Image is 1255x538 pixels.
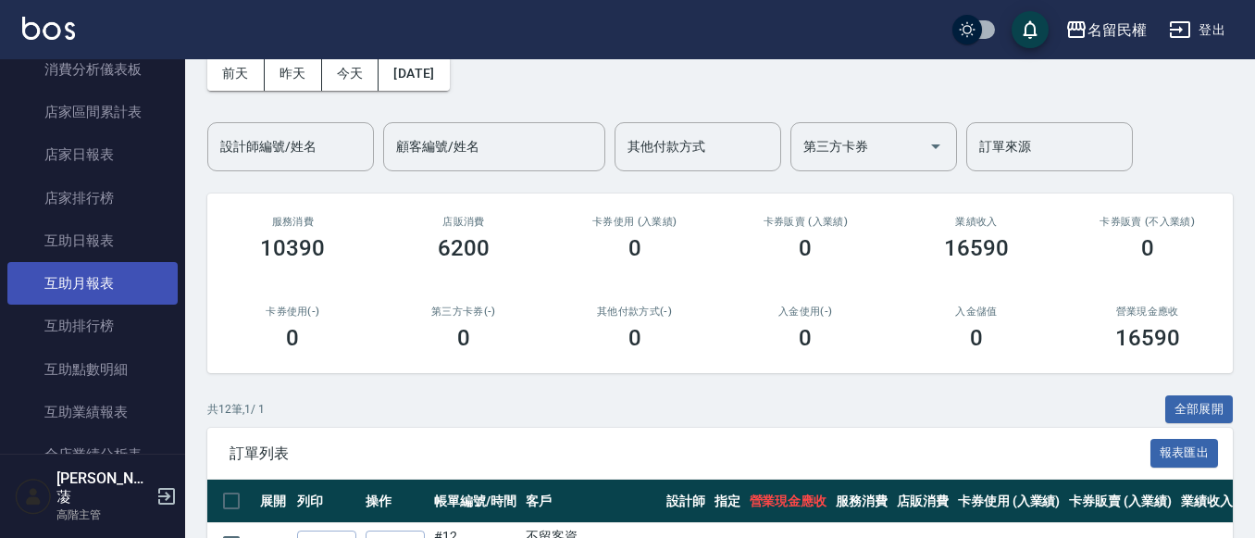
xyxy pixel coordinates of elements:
h2: 卡券販賣 (入業績) [742,216,869,228]
a: 互助點數明細 [7,348,178,391]
h3: 0 [970,325,983,351]
p: 高階主管 [56,507,151,523]
a: 全店業績分析表 [7,433,178,476]
h3: 0 [286,325,299,351]
h2: 店販消費 [401,216,528,228]
a: 報表匯出 [1150,444,1219,461]
a: 互助排行榜 [7,305,178,347]
th: 營業現金應收 [745,480,832,523]
h2: 營業現金應收 [1084,306,1211,318]
a: 互助業績報表 [7,391,178,433]
button: save [1012,11,1049,48]
div: 名留民權 [1087,19,1147,42]
th: 帳單編號/時間 [429,480,521,523]
h2: 卡券使用(-) [230,306,356,318]
h3: 10390 [260,235,325,261]
h3: 0 [799,235,812,261]
h2: 卡券使用 (入業績) [571,216,698,228]
h3: 服務消費 [230,216,356,228]
button: [DATE] [379,56,449,91]
th: 指定 [710,480,745,523]
a: 互助日報表 [7,219,178,262]
img: Logo [22,17,75,40]
h3: 0 [457,325,470,351]
a: 店家區間累計表 [7,91,178,133]
a: 互助月報表 [7,262,178,305]
h3: 16590 [1115,325,1180,351]
th: 展開 [255,480,292,523]
h2: 卡券販賣 (不入業績) [1084,216,1211,228]
h3: 6200 [438,235,490,261]
th: 業績收入 [1176,480,1237,523]
p: 共 12 筆, 1 / 1 [207,401,265,418]
button: 昨天 [265,56,322,91]
th: 卡券使用 (入業績) [953,480,1065,523]
img: Person [15,478,52,515]
th: 客戶 [521,480,662,523]
a: 消費分析儀表板 [7,48,178,91]
button: 名留民權 [1058,11,1154,49]
a: 店家排行榜 [7,177,178,219]
th: 列印 [292,480,361,523]
th: 設計師 [662,480,710,523]
h3: 0 [628,235,641,261]
button: 今天 [322,56,379,91]
span: 訂單列表 [230,444,1150,463]
button: 全部展開 [1165,395,1234,424]
button: 登出 [1162,13,1233,47]
th: 店販消費 [892,480,953,523]
h3: 0 [799,325,812,351]
h2: 第三方卡券(-) [401,306,528,318]
h2: 入金使用(-) [742,306,869,318]
h5: [PERSON_NAME]蓤 [56,469,151,507]
h3: 16590 [944,235,1009,261]
h2: 業績收入 [913,216,1040,228]
h3: 0 [628,325,641,351]
button: 前天 [207,56,265,91]
th: 卡券販賣 (入業績) [1064,480,1176,523]
button: Open [921,131,951,161]
a: 店家日報表 [7,133,178,176]
th: 服務消費 [831,480,892,523]
h2: 入金儲值 [913,306,1040,318]
h3: 0 [1141,235,1154,261]
button: 報表匯出 [1150,439,1219,468]
h2: 其他付款方式(-) [571,306,698,318]
th: 操作 [361,480,429,523]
